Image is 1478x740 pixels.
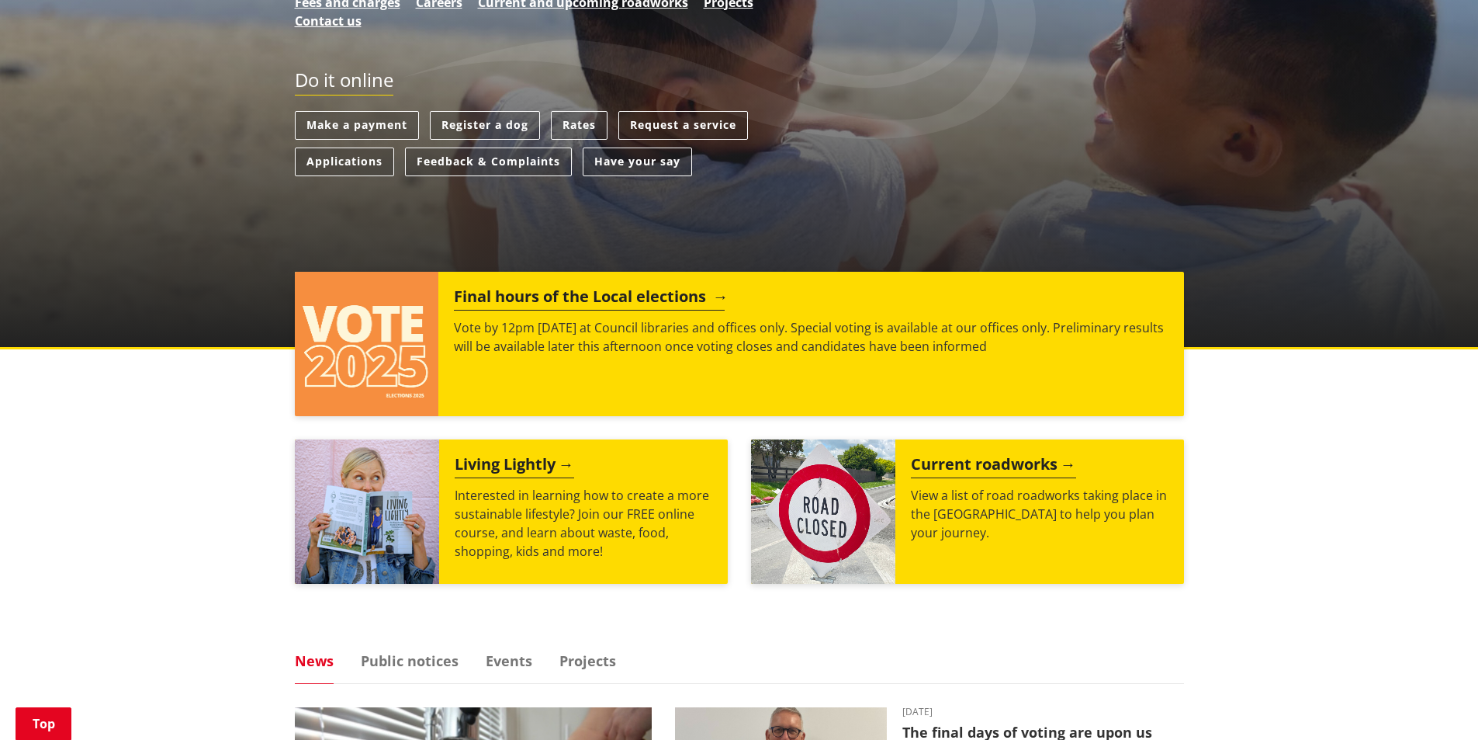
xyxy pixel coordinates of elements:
[295,12,362,30] a: Contact us
[295,439,439,584] img: Mainstream Green Workshop Series
[295,111,419,140] a: Make a payment
[454,287,725,311] h2: Final hours of the Local elections
[361,654,459,668] a: Public notices
[455,455,574,478] h2: Living Lightly
[405,148,572,176] a: Feedback & Complaints
[295,272,1184,416] a: Final hours of the Local elections Vote by 12pm [DATE] at Council libraries and offices only. Spe...
[295,272,439,416] img: Vote 2025
[618,111,748,140] a: Request a service
[295,439,728,584] a: Living Lightly Interested in learning how to create a more sustainable lifestyle? Join our FREE o...
[551,111,607,140] a: Rates
[295,69,393,96] h2: Do it online
[902,707,1184,717] time: [DATE]
[16,707,71,740] a: Top
[295,148,394,176] a: Applications
[486,654,532,668] a: Events
[911,486,1168,542] p: View a list of road roadworks taking place in the [GEOGRAPHIC_DATA] to help you plan your journey.
[455,486,712,561] p: Interested in learning how to create a more sustainable lifestyle? Join our FREE online course, a...
[911,455,1076,478] h2: Current roadworks
[430,111,540,140] a: Register a dog
[559,654,616,668] a: Projects
[751,439,895,584] img: Road closed sign
[454,318,1168,356] p: Vote by 12pm [DATE] at Council libraries and offices only. Special voting is available at our off...
[1407,675,1462,731] iframe: Messenger Launcher
[295,654,334,668] a: News
[583,148,692,176] a: Have your say
[751,439,1184,584] a: Current roadworks View a list of road roadworks taking place in the [GEOGRAPHIC_DATA] to help you...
